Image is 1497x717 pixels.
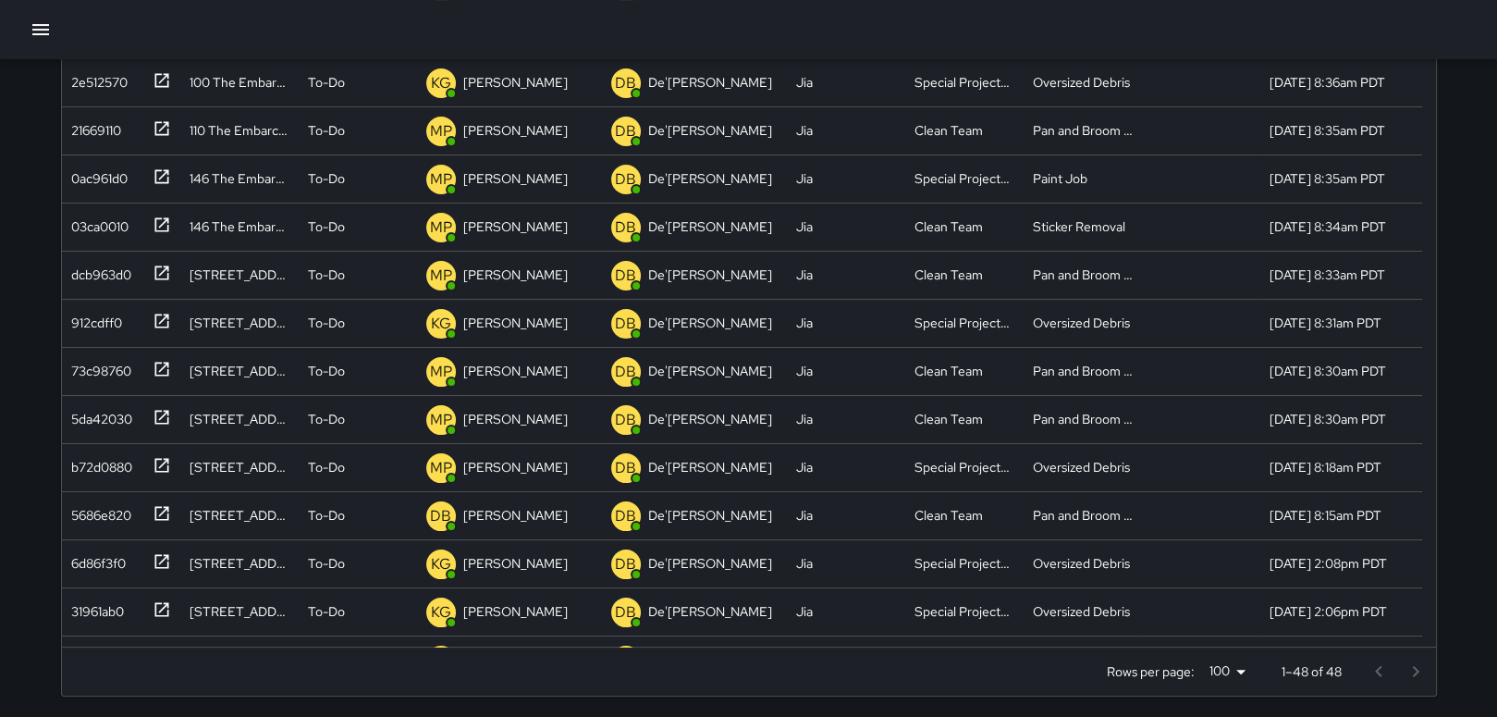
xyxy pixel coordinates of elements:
p: DB [615,505,636,527]
div: Special Projects Team [914,458,1014,476]
p: De'[PERSON_NAME] [648,217,772,236]
p: DB [615,553,636,575]
p: MP [430,457,452,479]
p: De'[PERSON_NAME] [648,410,772,428]
div: 9/18/2025, 8:18am PDT [1270,458,1381,476]
div: 9/18/2025, 8:35am PDT [1270,169,1385,188]
div: 177 Steuart Street [190,266,289,284]
div: Paint Job [1033,169,1087,188]
p: De'[PERSON_NAME] [648,554,772,573]
div: 100 [1202,658,1252,685]
p: [PERSON_NAME] [463,169,568,188]
div: 100 The Embarcadero [190,73,289,92]
div: Pan and Broom Block Faces [1033,362,1133,380]
p: To-Do [308,410,345,428]
div: 9/18/2025, 8:36am PDT [1270,73,1385,92]
div: Special Projects Team [914,73,1014,92]
p: [PERSON_NAME] [463,554,568,573]
div: 146 The Embarcadero [190,217,289,236]
div: Oversized Debris [1033,314,1130,332]
div: 9/17/2025, 2:08pm PDT [1270,554,1387,573]
p: To-Do [308,169,345,188]
div: 03ca0010 [64,210,129,236]
div: 437 Pacific Avenue [190,506,289,525]
div: Special Projects Team [914,602,1014,621]
p: [PERSON_NAME] [463,266,568,284]
div: Pan and Broom Block Faces [1033,506,1133,525]
div: Pan and Broom Block Faces [1033,410,1133,428]
p: DB [615,361,636,383]
p: DB [615,457,636,479]
p: MP [430,120,452,142]
p: MP [430,265,452,287]
div: Special Projects Team [914,554,1014,573]
div: 0ac961d0 [64,162,128,188]
p: [PERSON_NAME] [463,121,568,140]
div: Clean Team [914,410,983,428]
div: 912cdff0 [64,306,122,332]
p: MP [430,216,452,239]
p: De'[PERSON_NAME] [648,506,772,525]
p: De'[PERSON_NAME] [648,266,772,284]
div: Sticker Removal [1033,217,1125,236]
p: De'[PERSON_NAME] [648,458,772,476]
p: MP [430,168,452,191]
p: KG [431,553,451,575]
div: Jia [796,217,813,236]
div: Clean Team [914,362,983,380]
p: DB [615,72,636,94]
div: 9/18/2025, 8:30am PDT [1270,362,1386,380]
p: [PERSON_NAME] [463,410,568,428]
div: Oversized Debris [1033,602,1130,621]
div: Jia [796,266,813,284]
div: Jia [796,458,813,476]
p: [PERSON_NAME] [463,458,568,476]
div: 0cf2a350 [64,643,128,669]
div: 200 Bush Street [190,554,289,573]
div: 75 Howard Street [190,314,289,332]
div: Oversized Debris [1033,554,1130,573]
div: Jia [796,602,813,621]
p: Rows per page: [1107,662,1195,681]
div: Pan and Broom Block Faces [1033,266,1133,284]
div: Clean Team [914,121,983,140]
div: Jia [796,169,813,188]
p: DB [615,120,636,142]
p: To-Do [308,73,345,92]
p: To-Do [308,362,345,380]
div: 121 Steuart Street [190,410,289,428]
p: DB [615,313,636,335]
div: Oversized Debris [1033,73,1130,92]
p: To-Do [308,314,345,332]
div: 146 The Embarcadero [190,169,289,188]
p: DB [615,216,636,239]
div: Jia [796,554,813,573]
p: KG [431,313,451,335]
p: De'[PERSON_NAME] [648,362,772,380]
div: 485 Pine Street [190,602,289,621]
div: Jia [796,314,813,332]
div: 5da42030 [64,402,132,428]
p: To-Do [308,266,345,284]
div: Jia [796,410,813,428]
p: KG [431,72,451,94]
div: 6d86f3f0 [64,547,126,573]
p: To-Do [308,458,345,476]
p: De'[PERSON_NAME] [648,73,772,92]
p: De'[PERSON_NAME] [648,314,772,332]
p: To-Do [308,602,345,621]
div: Oversized Debris [1033,458,1130,476]
p: To-Do [308,217,345,236]
p: To-Do [308,506,345,525]
p: DB [615,168,636,191]
div: Special Projects Team [914,169,1014,188]
div: Special Projects Team [914,314,1014,332]
p: 1–48 of 48 [1282,662,1342,681]
div: 110 The Embarcadero [190,121,289,140]
p: [PERSON_NAME] [463,314,568,332]
div: 9/18/2025, 8:30am PDT [1270,410,1386,428]
div: 9/17/2025, 2:06pm PDT [1270,602,1387,621]
p: [PERSON_NAME] [463,506,568,525]
p: DB [615,409,636,431]
div: 21669110 [64,114,121,140]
